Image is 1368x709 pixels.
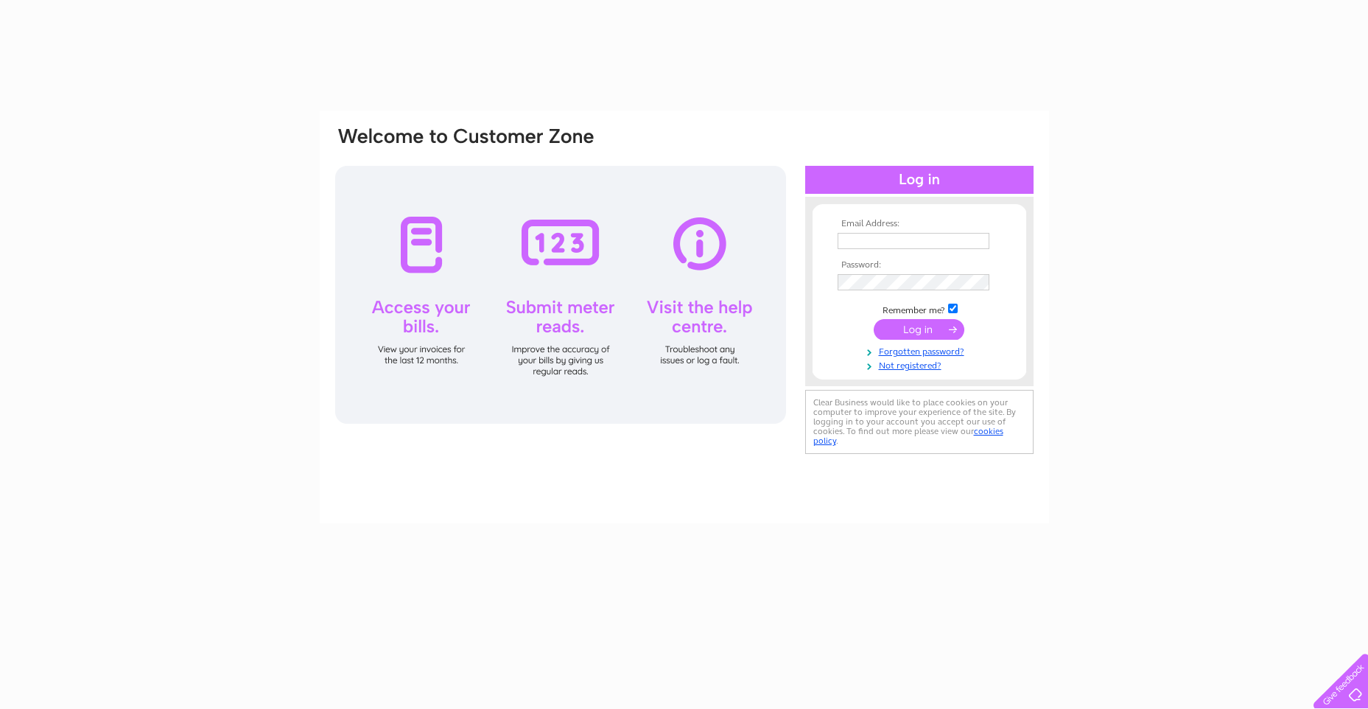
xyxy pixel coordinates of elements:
[813,426,1003,446] a: cookies policy
[838,343,1005,357] a: Forgotten password?
[834,301,1005,316] td: Remember me?
[874,319,964,340] input: Submit
[805,390,1034,454] div: Clear Business would like to place cookies on your computer to improve your experience of the sit...
[834,219,1005,229] th: Email Address:
[834,260,1005,270] th: Password:
[838,357,1005,371] a: Not registered?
